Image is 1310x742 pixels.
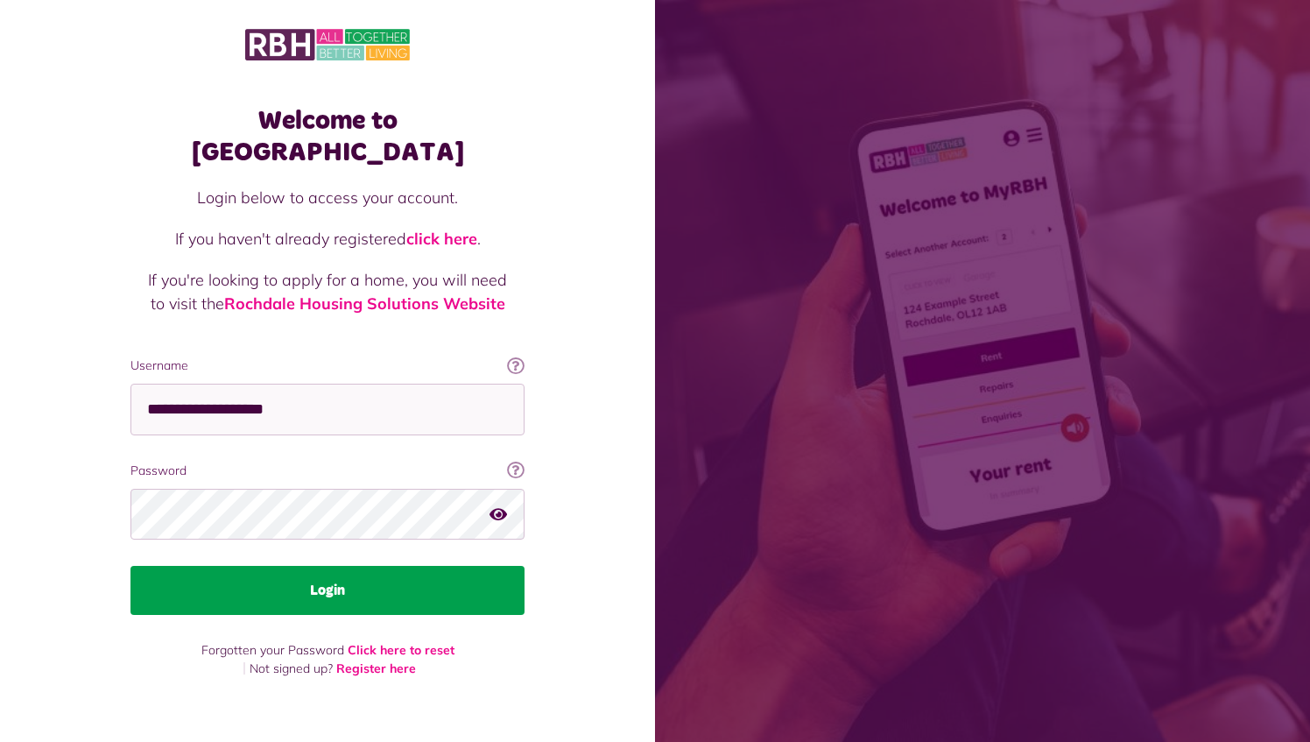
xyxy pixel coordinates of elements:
[130,566,525,615] button: Login
[224,293,505,314] a: Rochdale Housing Solutions Website
[245,26,410,63] img: MyRBH
[250,661,333,676] span: Not signed up?
[130,357,525,375] label: Username
[348,642,454,658] a: Click here to reset
[148,186,507,209] p: Login below to access your account.
[148,268,507,315] p: If you're looking to apply for a home, you will need to visit the
[130,105,525,168] h1: Welcome to [GEOGRAPHIC_DATA]
[406,229,477,249] a: click here
[201,642,344,658] span: Forgotten your Password
[336,661,416,676] a: Register here
[130,462,525,480] label: Password
[148,227,507,251] p: If you haven't already registered .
